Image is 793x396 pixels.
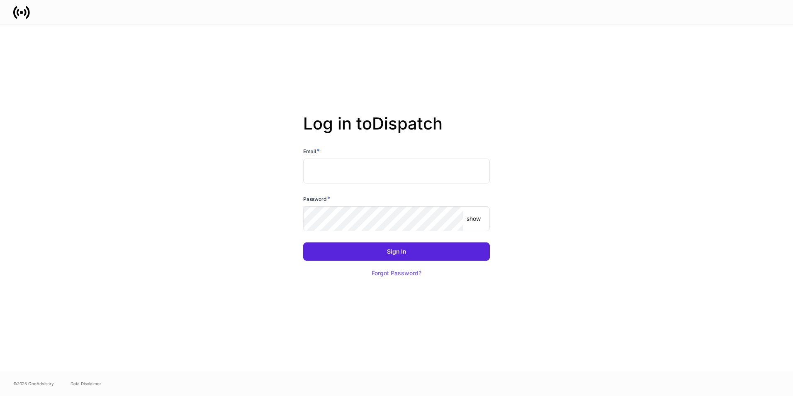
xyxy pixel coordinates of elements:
[372,270,421,276] div: Forgot Password?
[387,249,406,254] div: Sign In
[303,147,320,155] h6: Email
[303,195,330,203] h6: Password
[303,242,490,261] button: Sign In
[361,264,432,282] button: Forgot Password?
[303,114,490,147] h2: Log in to Dispatch
[467,215,481,223] p: show
[13,380,54,387] span: © 2025 OneAdvisory
[71,380,101,387] a: Data Disclaimer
